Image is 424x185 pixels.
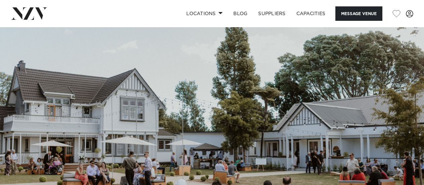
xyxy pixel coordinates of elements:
a: BLOG [228,6,253,21]
button: Message Venue [335,6,382,21]
a: Capacities [291,6,331,21]
img: nzv-logo.png [11,7,47,19]
a: Locations [181,6,228,21]
a: SUPPLIERS [253,6,291,21]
